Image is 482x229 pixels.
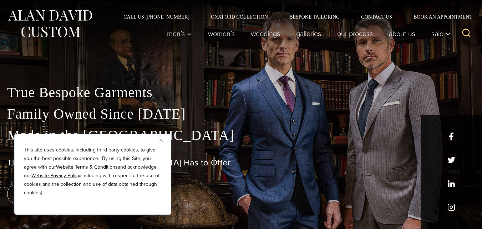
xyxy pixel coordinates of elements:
p: This site uses cookies, including third party cookies, to give you the best possible experience. ... [24,146,162,197]
nav: Primary Navigation [159,26,455,41]
a: Contact Us [350,14,403,19]
a: Call Us [PHONE_NUMBER] [113,14,200,19]
a: Galleries [288,26,329,41]
p: True Bespoke Garments Family Owned Since [DATE] Made in the [GEOGRAPHIC_DATA] [7,82,475,146]
a: book an appointment [7,184,107,204]
img: Close [159,139,163,142]
a: Bespoke Tailoring [279,14,350,19]
span: Sale [431,30,451,37]
a: weddings [243,26,288,41]
button: View Search Form [458,25,475,42]
a: Oxxford Collection [200,14,279,19]
img: Alan David Custom [7,8,93,40]
a: Book an Appointment [403,14,475,19]
a: Website Privacy Policy [31,172,80,179]
a: About Us [381,26,423,41]
a: Website Terms & Conditions [56,163,118,171]
button: Close [159,136,168,144]
nav: Secondary Navigation [113,14,475,19]
a: Women’s [200,26,243,41]
h1: The Best Custom Suits [GEOGRAPHIC_DATA] Has to Offer [7,158,475,168]
a: Our Process [329,26,381,41]
span: Men’s [167,30,192,37]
